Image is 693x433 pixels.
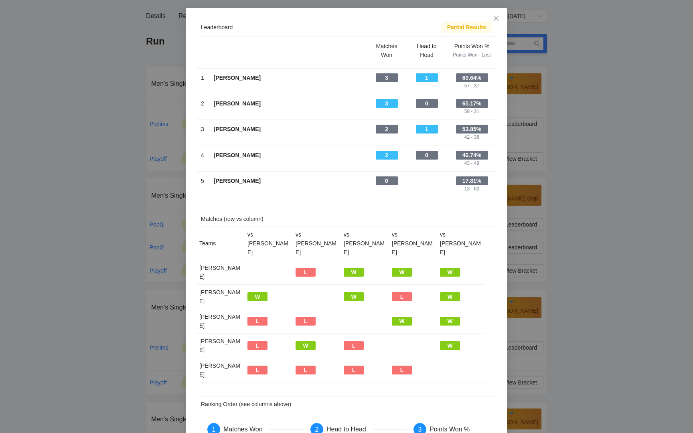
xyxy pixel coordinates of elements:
[440,341,460,350] div: W
[411,42,442,59] div: Head to Head
[392,230,434,239] div: vs
[416,73,438,82] div: 1
[201,108,204,115] div: -
[392,317,412,326] div: W
[201,134,204,141] div: -
[464,82,479,90] div: 57 - 37
[440,268,460,277] div: W
[315,426,319,433] span: 2
[201,82,204,90] div: -
[456,176,488,185] div: 17.81%
[392,268,412,277] div: W
[464,160,479,167] div: 43 - 49
[426,160,428,167] div: -
[416,125,438,134] div: 1
[247,341,267,350] div: L
[199,288,241,306] div: [PERSON_NAME]
[456,125,488,134] div: 53.85%
[344,230,385,239] div: vs
[296,317,316,326] div: L
[464,108,479,115] div: 58 - 31
[386,160,387,167] div: -
[214,134,362,141] div: -
[386,134,387,141] div: -
[376,73,398,82] div: 3
[440,239,482,257] div: [PERSON_NAME]
[247,292,267,301] div: W
[418,426,422,433] span: 3
[214,152,261,158] b: [PERSON_NAME]
[452,51,492,59] div: Points Won - Lost
[201,151,204,160] div: 4
[214,100,261,107] b: [PERSON_NAME]
[212,426,216,433] span: 1
[247,239,289,257] div: [PERSON_NAME]
[296,230,337,239] div: vs
[386,82,387,90] div: -
[296,341,316,350] div: W
[214,75,261,81] b: [PERSON_NAME]
[376,99,398,108] div: 3
[344,366,364,374] div: L
[376,176,398,185] div: 0
[201,20,441,35] div: Leaderboard
[440,230,482,239] div: vs
[464,134,479,141] div: 42 - 36
[199,312,241,330] div: [PERSON_NAME]
[201,99,204,108] div: 2
[386,185,387,193] div: -
[485,8,507,30] button: Close
[376,151,398,160] div: 2
[214,82,362,90] div: -
[201,176,204,185] div: 5
[199,263,241,281] div: [PERSON_NAME]
[376,125,398,134] div: 2
[426,108,428,115] div: -
[214,160,362,167] div: -
[344,239,385,257] div: [PERSON_NAME]
[440,317,460,326] div: W
[201,73,204,82] div: 1
[440,292,460,301] div: W
[247,230,289,239] div: vs
[447,23,486,32] div: Partial Results
[392,366,412,374] div: L
[371,42,402,59] div: Matches Won
[214,178,261,184] b: [PERSON_NAME]
[214,126,261,132] b: [PERSON_NAME]
[201,397,492,412] div: Ranking Order (see columns above)
[201,211,492,227] div: Matches (row vs column)
[296,268,316,277] div: L
[201,125,204,134] div: 3
[201,160,204,167] div: -
[456,73,488,82] div: 60.64%
[386,108,387,115] div: -
[452,42,492,51] div: Points Won %
[392,292,412,301] div: L
[344,292,364,301] div: W
[247,317,267,326] div: L
[456,99,488,108] div: 65.17%
[199,361,241,379] div: [PERSON_NAME]
[416,151,438,160] div: 0
[493,15,499,22] span: close
[344,268,364,277] div: W
[344,341,364,350] div: L
[296,366,316,374] div: L
[426,82,428,90] div: -
[464,185,479,193] div: 13 - 60
[199,337,241,354] div: [PERSON_NAME]
[392,239,434,257] div: [PERSON_NAME]
[426,134,428,141] div: -
[201,185,204,193] div: -
[214,108,362,115] div: -
[456,151,488,160] div: 46.74%
[247,366,267,374] div: L
[426,176,428,184] div: -
[199,239,241,248] div: Teams
[416,99,438,108] div: 0
[214,185,362,193] div: -
[296,239,337,257] div: [PERSON_NAME]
